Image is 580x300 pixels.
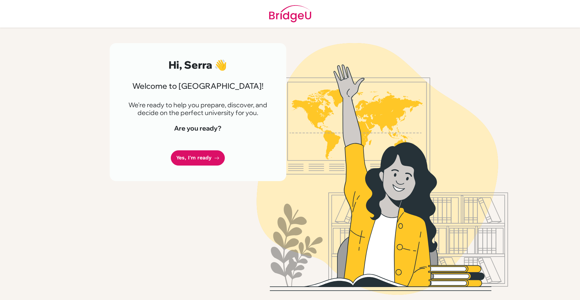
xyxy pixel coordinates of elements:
p: We're ready to help you prepare, discover, and decide on the perfect university for you. [125,101,271,117]
h2: Hi, Serra 👋 [125,59,271,71]
img: Welcome to Bridge U [198,43,567,295]
h3: Welcome to [GEOGRAPHIC_DATA]! [125,81,271,91]
a: Yes, I'm ready [171,150,225,166]
h4: Are you ready? [125,124,271,132]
